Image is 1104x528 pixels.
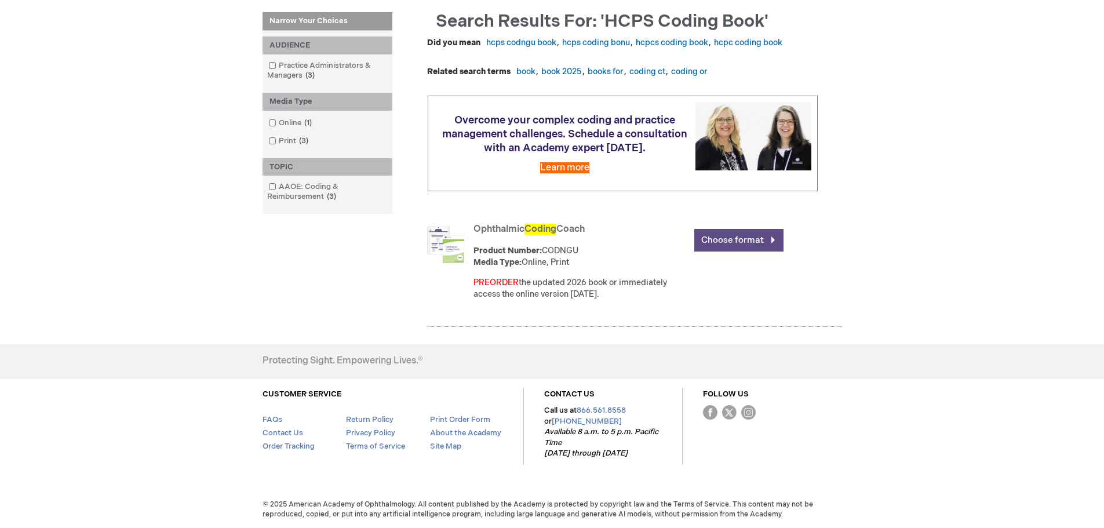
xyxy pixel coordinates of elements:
[263,389,341,399] a: CUSTOMER SERVICE
[544,405,662,459] p: Call us at or
[430,442,461,451] a: Site Map
[436,11,768,32] span: Search results for: 'HCPS Coding book'
[263,158,392,176] div: TOPIC
[346,415,393,424] a: Return Policy
[254,500,851,519] span: © 2025 American Academy of Ophthalmology. All content published by the Academy is protected by co...
[741,405,756,420] img: instagram
[577,406,626,415] a: 866.561.8558
[296,136,311,145] span: 3
[695,102,811,170] img: Schedule a consultation with an Academy expert today
[671,67,708,77] a: coding or
[427,37,480,49] dt: Did you mean
[703,405,717,420] img: Facebook
[301,118,315,128] span: 1
[265,118,316,129] a: Online1
[324,192,339,201] span: 3
[303,71,318,80] span: 3
[714,38,782,48] a: hcpc coding book
[430,428,501,438] a: About the Academy
[265,181,389,202] a: AAOE: Coding & Reimbursement3
[722,405,737,420] img: Twitter
[544,389,595,399] a: CONTACT US
[544,427,658,458] em: Available 8 a.m. to 5 p.m. Pacific Time [DATE] through [DATE]
[265,60,389,81] a: Practice Administrators & Managers3
[636,38,708,48] a: hcpcs coding book
[629,67,665,77] a: coding ct
[473,277,688,300] div: the updated 2026 book or immediately access the online version [DATE].
[486,38,556,48] a: hcps codngu book
[540,162,589,173] a: Learn more
[473,278,519,287] font: PREORDER
[263,428,303,438] a: Contact Us
[263,356,422,366] h4: Protecting Sight. Empowering Lives.®
[473,257,522,267] strong: Media Type:
[473,246,542,256] strong: Product Number:
[473,224,585,235] a: OphthalmicCodingCoach
[263,442,315,451] a: Order Tracking
[263,415,282,424] a: FAQs
[442,114,687,154] span: Overcome your complex coding and practice management challenges. Schedule a consultation with an ...
[524,224,556,235] span: Coding
[427,66,511,78] dt: Related search terms
[552,417,622,426] a: [PHONE_NUMBER]
[263,93,392,111] div: Media Type
[562,38,630,48] a: hcps coding bonu
[427,226,464,263] img: Ophthalmic Coding Coach
[473,245,688,268] div: CODNGU Online, Print
[263,12,392,31] strong: Narrow Your Choices
[703,389,749,399] a: FOLLOW US
[346,442,405,451] a: Terms of Service
[265,136,313,147] a: Print3
[588,67,624,77] a: books for
[346,428,395,438] a: Privacy Policy
[541,67,582,77] a: book 2025
[516,67,535,77] a: book
[694,229,784,252] a: Choose format
[263,37,392,54] div: AUDIENCE
[430,415,490,424] a: Print Order Form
